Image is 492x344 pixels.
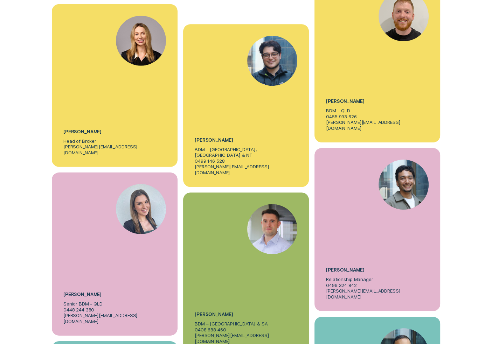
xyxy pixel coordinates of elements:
p: [PERSON_NAME][EMAIL_ADDRESS][DOMAIN_NAME] [326,120,429,131]
p: Senior BDM - QLD [63,301,103,307]
p: BDM – [GEOGRAPHIC_DATA], [GEOGRAPHIC_DATA] & NT [195,147,297,158]
p: [PERSON_NAME][EMAIL_ADDRESS][DOMAIN_NAME] [63,144,166,155]
p: 0499 146 528 [195,158,224,164]
p: BDM – QLD [326,108,350,114]
p: BDM – [GEOGRAPHIC_DATA] & SA [195,321,268,327]
p: Head of Broker [63,138,96,144]
p: [PERSON_NAME][EMAIL_ADDRESS][DOMAIN_NAME] [195,332,297,344]
p: [PERSON_NAME][EMAIL_ADDRESS][DOMAIN_NAME] [195,164,297,176]
p: 0448 244 380 [63,307,94,313]
p: 0455 993 626 [326,114,356,119]
p: 0408 688 460 [195,327,226,332]
p: Relationship Manager [326,276,373,282]
h5: [PERSON_NAME] [63,129,102,135]
h5: [PERSON_NAME] [63,292,102,297]
h5: [PERSON_NAME] [326,99,364,105]
p: [PERSON_NAME][EMAIL_ADDRESS][DOMAIN_NAME] [63,313,166,324]
h5: [PERSON_NAME] [195,137,233,143]
p: 0499 324 842 [326,282,356,288]
h5: [PERSON_NAME] [195,312,233,318]
p: [PERSON_NAME][EMAIL_ADDRESS][DOMAIN_NAME] [326,288,429,300]
h5: [PERSON_NAME] [326,267,364,273]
